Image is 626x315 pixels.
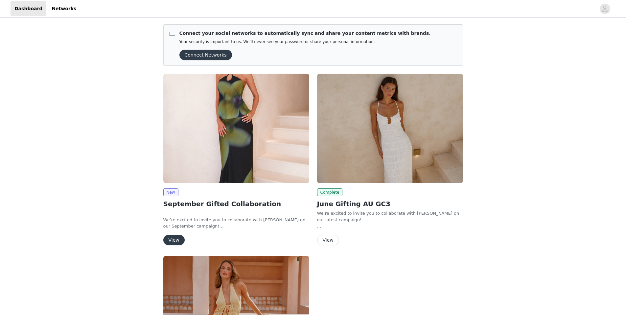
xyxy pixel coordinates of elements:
p: Your security is important to us. We’ll never see your password or share your personal information. [179,39,431,44]
img: Peppermayo AUS [163,74,309,183]
h2: June Gifting AU GC3 [317,199,463,209]
p: Connect your social networks to automatically sync and share your content metrics with brands. [179,30,431,37]
a: Dashboard [11,1,46,16]
a: View [317,238,339,243]
div: avatar [602,4,608,14]
span: Complete [317,188,343,196]
h2: September Gifted Collaboration [163,199,309,209]
a: View [163,238,185,243]
span: New [163,188,178,196]
img: Peppermayo AUS [317,74,463,183]
p: We’re excited to invite you to collaborate with [PERSON_NAME] on our September campaign! [163,217,309,230]
button: Connect Networks [179,50,232,60]
button: View [163,235,185,245]
button: View [317,235,339,245]
a: Networks [48,1,80,16]
div: We’re excited to invite you to collaborate with [PERSON_NAME] on our latest campaign! [317,210,463,223]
